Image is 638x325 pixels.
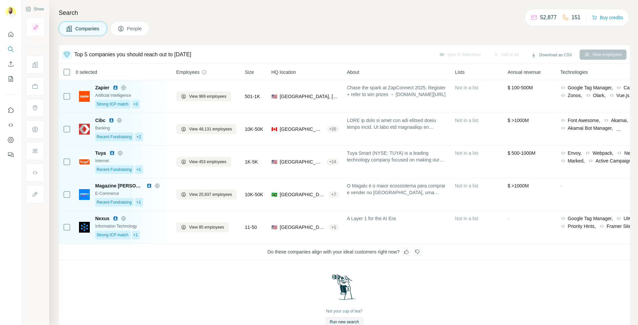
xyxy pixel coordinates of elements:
[508,150,536,156] span: $ 500-1000M
[271,191,277,198] span: 🇧🇷
[109,118,114,123] img: LinkedIn logo
[568,150,582,156] span: Envoy,
[329,224,339,230] div: + 1
[245,224,257,231] span: 11-50
[5,149,16,161] button: Feedback
[330,319,359,325] span: Run new search
[280,126,324,132] span: [GEOGRAPHIC_DATA], [GEOGRAPHIC_DATA]
[568,125,613,131] span: Akamai Bot Manager,
[5,28,16,40] button: Quick start
[97,134,132,140] span: Recent Fundraising
[5,104,16,116] button: Use Surfe on LinkedIn
[189,126,232,132] span: View 48,131 employees
[245,126,263,132] span: 10K-50K
[176,222,229,232] button: View 85 employees
[59,244,630,260] div: Do these companies align with your ideal customers right now?
[133,101,138,107] span: +3
[136,199,141,205] span: +1
[5,119,16,131] button: Use Surfe API
[595,157,633,164] span: Active Campaign,
[271,93,277,100] span: 🇺🇸
[21,4,49,14] button: Show
[271,224,277,231] span: 🇺🇸
[271,158,277,165] span: 🇺🇸
[95,150,106,156] span: Tuya
[76,69,97,76] span: 0 selected
[280,224,326,231] span: [GEOGRAPHIC_DATA], [US_STATE]
[611,117,628,124] span: Akamai,
[592,13,623,22] button: Buy credits
[347,69,360,76] span: About
[280,158,324,165] span: [GEOGRAPHIC_DATA], [US_STATE]
[568,223,596,230] span: Priority Hints,
[560,183,562,188] span: -
[571,13,581,22] p: 151
[189,224,224,230] span: View 85 employees
[79,222,90,233] img: Logo of Nexus
[95,117,105,124] span: Cibc
[568,117,600,124] span: Font Awesome,
[95,125,168,131] div: Banking
[95,92,168,98] div: Artificial Intelligence
[136,134,141,140] span: +2
[95,182,143,189] span: Magazine [PERSON_NAME]
[508,118,529,123] span: $ >1000M
[74,51,191,59] div: Top 5 companies you should reach out to [DATE]
[189,159,227,165] span: View 453 employees
[79,124,90,135] img: Logo of Cibc
[508,216,509,221] span: -
[526,50,577,60] button: Download as CSV
[347,150,447,163] span: Tuya Smart (NYSE: TUYA) is a leading technology company focused on making our lives smarter. Tuya...
[455,85,478,90] span: Not in a list
[95,223,168,229] div: Information Technology
[592,150,613,156] span: Webpack,
[568,92,582,99] span: Zonos,
[280,93,339,100] span: [GEOGRAPHIC_DATA], [GEOGRAPHIC_DATA]
[189,191,232,198] span: View 25,937 employees
[508,183,529,188] span: $ >1000M
[147,183,152,188] img: LinkedIn logo
[176,189,237,200] button: View 25,937 employees
[176,157,231,167] button: View 453 employees
[455,118,478,123] span: Not in a list
[95,158,168,164] div: Internet
[347,84,447,98] span: Chase the spark at ZapConnect 2025. Register + refer to win prizes → [DOMAIN_NAME][URL]
[113,216,118,221] img: LinkedIn logo
[176,124,237,134] button: View 48,131 employees
[95,190,168,197] div: E-Commerce
[245,191,263,198] span: 10K-50K
[5,73,16,85] button: My lists
[593,92,606,99] span: Olark,
[271,126,277,132] span: 🇨🇦
[245,93,260,100] span: 501-1K
[5,43,16,55] button: Search
[59,8,630,18] h4: Search
[329,191,339,198] div: + 7
[75,25,100,32] span: Companies
[113,85,118,90] img: LinkedIn logo
[455,183,478,188] span: Not in a list
[616,92,631,99] span: Vue.js,
[455,69,465,76] span: Lists
[176,91,231,101] button: View 969 employees
[540,13,557,22] p: 52,877
[326,159,339,165] div: + 14
[568,157,585,164] span: Marked,
[568,84,613,91] span: Google Tag Manager,
[95,84,109,91] span: Zapier
[280,191,326,198] span: [GEOGRAPHIC_DATA], [GEOGRAPHIC_DATA]
[326,126,339,132] div: + 20
[508,85,533,90] span: $ 100-500M
[189,93,227,99] span: View 969 employees
[79,156,90,167] img: Logo of Tuya
[347,182,447,196] span: O Magalu é o maior ecossistema para comprar e vender no [GEOGRAPHIC_DATA], uma plataforma digital...
[245,69,254,76] span: Size
[97,101,129,107] span: Strong ICP match
[127,25,142,32] span: People
[347,117,447,130] span: LORE ip dolo si amet con adi elitsed doeiu tempo incid. Ut labo etd magnaaliqu en adminimv quisno...
[95,215,109,222] span: Nexus
[326,308,363,314] div: Not your cup of tea?
[79,91,90,102] img: Logo of Zapier
[5,134,16,146] button: Dashboard
[5,7,16,18] img: Avatar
